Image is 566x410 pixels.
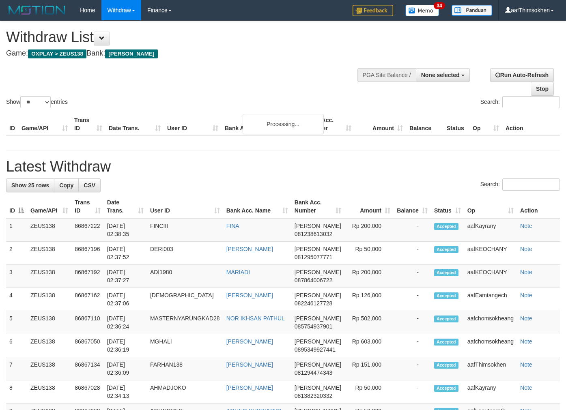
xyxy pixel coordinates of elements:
th: Balance: activate to sort column ascending [394,195,431,218]
td: 86867050 [71,334,103,357]
td: aafKEOCHANY [464,265,517,288]
th: Bank Acc. Number: activate to sort column ascending [291,195,344,218]
td: ZEUS138 [27,357,71,380]
th: Bank Acc. Name [222,113,303,136]
td: ZEUS138 [27,288,71,311]
td: 6 [6,334,27,357]
h1: Withdraw List [6,29,369,45]
a: MARIADI [226,269,250,275]
span: Copy 085754937901 to clipboard [295,323,332,330]
td: 8 [6,380,27,404]
div: PGA Site Balance / [357,68,416,82]
td: - [394,311,431,334]
td: aafThimsokhen [464,357,517,380]
td: Rp 200,000 [344,265,394,288]
td: - [394,218,431,242]
td: FINCIII [147,218,223,242]
td: 86867134 [71,357,103,380]
th: User ID [164,113,222,136]
span: [PERSON_NAME] [295,361,341,368]
span: Accepted [434,385,458,392]
span: Copy 081382320332 to clipboard [295,393,332,399]
td: ZEUS138 [27,242,71,265]
span: CSV [84,182,95,189]
span: Copy 081294474343 to clipboard [295,369,332,376]
td: [DATE] 02:36:19 [104,334,147,357]
td: 86867192 [71,265,103,288]
td: AHMADJOKO [147,380,223,404]
td: 86867110 [71,311,103,334]
img: panduan.png [452,5,492,16]
th: Op [469,113,502,136]
th: Bank Acc. Number [303,113,355,136]
a: Note [520,246,532,252]
a: FINA [226,223,239,229]
td: 86867028 [71,380,103,404]
span: [PERSON_NAME] [295,384,341,391]
th: ID: activate to sort column descending [6,195,27,218]
th: Status [443,113,469,136]
th: User ID: activate to sort column ascending [147,195,223,218]
span: Copy [59,182,73,189]
span: [PERSON_NAME] [295,292,341,298]
td: aafchomsokheang [464,311,517,334]
span: Accepted [434,339,458,346]
a: Note [520,315,532,322]
a: Show 25 rows [6,178,54,192]
div: Processing... [243,114,324,134]
a: [PERSON_NAME] [226,246,273,252]
th: Status: activate to sort column ascending [431,195,464,218]
label: Show entries [6,96,68,108]
td: [DATE] 02:37:52 [104,242,147,265]
th: Date Trans. [105,113,164,136]
label: Search: [480,96,560,108]
img: Button%20Memo.svg [405,5,439,16]
input: Search: [502,96,560,108]
a: Note [520,361,532,368]
span: Copy 081238613032 to clipboard [295,231,332,237]
th: Amount [355,113,406,136]
th: Action [502,113,560,136]
td: - [394,380,431,404]
td: [DATE] 02:37:27 [104,265,147,288]
td: 2 [6,242,27,265]
td: Rp 603,000 [344,334,394,357]
td: - [394,357,431,380]
td: ZEUS138 [27,380,71,404]
td: DERI003 [147,242,223,265]
span: [PERSON_NAME] [295,223,341,229]
th: Balance [406,113,443,136]
span: [PERSON_NAME] [295,315,341,322]
img: MOTION_logo.png [6,4,68,16]
th: ID [6,113,18,136]
a: Note [520,292,532,298]
select: Showentries [20,96,51,108]
a: NOR IKHSAN PATHUL [226,315,285,322]
td: MASTERNYARUNGKAD28 [147,311,223,334]
td: 86867196 [71,242,103,265]
td: MGHALI [147,334,223,357]
th: Bank Acc. Name: activate to sort column ascending [223,195,291,218]
td: [DATE] 02:38:35 [104,218,147,242]
span: Copy 081295077771 to clipboard [295,254,332,260]
td: ADI1980 [147,265,223,288]
td: aafKEOCHANY [464,242,517,265]
label: Search: [480,178,560,191]
span: [PERSON_NAME] [295,246,341,252]
td: Rp 502,000 [344,311,394,334]
a: Note [520,223,532,229]
a: Note [520,338,532,345]
span: 34 [434,2,445,9]
span: Accepted [434,223,458,230]
a: Run Auto-Refresh [490,68,554,82]
span: Accepted [434,362,458,369]
td: aafKayrany [464,380,517,404]
td: 1 [6,218,27,242]
th: Trans ID [71,113,105,136]
a: Note [520,269,532,275]
td: 5 [6,311,27,334]
th: Amount: activate to sort column ascending [344,195,394,218]
h4: Game: Bank: [6,49,369,58]
span: Copy 082246127728 to clipboard [295,300,332,307]
span: Accepted [434,316,458,322]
